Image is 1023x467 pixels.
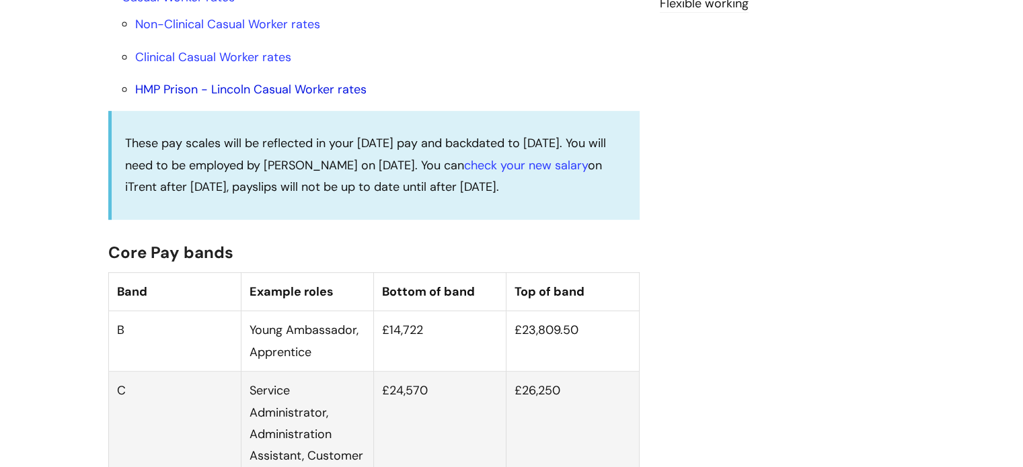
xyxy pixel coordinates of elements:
[125,132,626,198] p: These pay scales will be reflected in your [DATE] pay and backdated to [DATE]. You will need to b...
[135,49,291,65] a: Clinical Casual Worker rates
[108,272,241,310] th: Band
[506,311,639,372] td: £23,809.50
[374,272,506,310] th: Bottom of band
[241,272,373,310] th: Example roles
[464,157,588,173] a: check your new salary
[506,272,639,310] th: Top of band
[135,16,320,32] a: Non-Clinical Casual Worker rates
[241,311,373,372] td: Young Ambassador, Apprentice
[108,242,233,263] span: Core Pay bands
[135,81,367,97] a: HMP Prison - Lincoln Casual Worker rates
[108,311,241,372] td: B
[374,311,506,372] td: £14,722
